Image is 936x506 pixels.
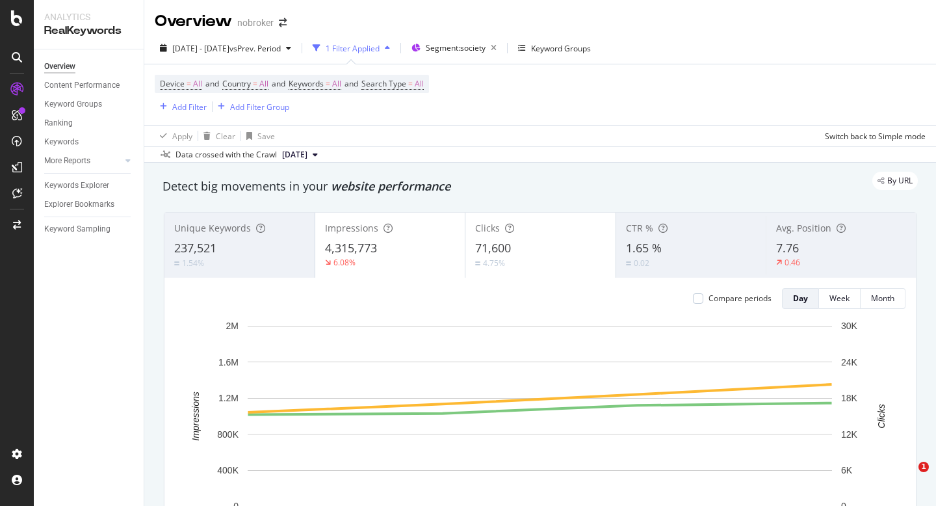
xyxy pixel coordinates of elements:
[475,222,500,234] span: Clicks
[216,131,235,142] div: Clear
[229,43,281,54] span: vs Prev. Period
[205,78,219,89] span: and
[44,222,110,236] div: Keyword Sampling
[222,78,251,89] span: Country
[187,78,191,89] span: =
[44,98,135,111] a: Keyword Groups
[218,357,239,367] text: 1.6M
[841,393,858,403] text: 18K
[44,79,135,92] a: Content Performance
[776,222,831,234] span: Avg. Position
[44,60,75,73] div: Overview
[475,261,480,265] img: Equal
[819,288,861,309] button: Week
[626,240,662,256] span: 1.65 %
[415,75,424,93] span: All
[626,261,631,265] img: Equal
[475,240,511,256] span: 71,600
[226,321,239,331] text: 2M
[44,179,135,193] a: Keywords Explorer
[174,222,251,234] span: Unique Keywords
[213,99,289,114] button: Add Filter Group
[406,38,502,59] button: Segment:society
[44,135,79,149] div: Keywords
[872,172,918,190] div: legacy label
[44,222,135,236] a: Keyword Sampling
[634,258,649,269] div: 0.02
[325,222,378,234] span: Impressions
[44,79,120,92] div: Content Performance
[182,258,204,269] div: 1.54%
[172,101,207,113] div: Add Filter
[217,429,239,440] text: 800K
[820,126,926,146] button: Switch back to Simple mode
[892,462,923,493] iframe: Intercom live chat
[344,78,358,89] span: and
[841,429,858,440] text: 12K
[277,147,323,163] button: [DATE]
[861,288,905,309] button: Month
[408,78,413,89] span: =
[279,18,287,27] div: arrow-right-arrow-left
[871,293,894,304] div: Month
[193,75,202,93] span: All
[190,392,201,440] text: Impressions
[160,78,185,89] span: Device
[241,126,275,146] button: Save
[333,257,356,268] div: 6.08%
[172,131,192,142] div: Apply
[155,126,192,146] button: Apply
[483,258,505,269] div: 4.75%
[825,131,926,142] div: Switch back to Simple mode
[174,240,216,256] span: 237,521
[876,404,887,428] text: Clicks
[259,75,268,93] span: All
[218,393,239,403] text: 1.2M
[626,222,653,234] span: CTR %
[155,10,232,33] div: Overview
[708,293,772,304] div: Compare periods
[257,131,275,142] div: Save
[841,465,853,475] text: 6K
[282,149,307,161] span: 2025 Sep. 1st
[332,75,341,93] span: All
[44,116,73,130] div: Ranking
[44,198,114,211] div: Explorer Bookmarks
[44,10,133,23] div: Analytics
[841,321,858,331] text: 30K
[155,38,296,59] button: [DATE] - [DATE]vsPrev. Period
[155,99,207,114] button: Add Filter
[230,101,289,113] div: Add Filter Group
[44,154,122,168] a: More Reports
[44,154,90,168] div: More Reports
[44,98,102,111] div: Keyword Groups
[217,465,239,475] text: 400K
[172,43,229,54] span: [DATE] - [DATE]
[289,78,324,89] span: Keywords
[44,116,135,130] a: Ranking
[237,16,274,29] div: nobroker
[175,149,277,161] div: Data crossed with the Crawl
[531,43,591,54] div: Keyword Groups
[782,288,819,309] button: Day
[198,126,235,146] button: Clear
[272,78,285,89] span: and
[887,177,913,185] span: By URL
[326,78,330,89] span: =
[307,38,395,59] button: 1 Filter Applied
[174,261,179,265] img: Equal
[361,78,406,89] span: Search Type
[785,257,800,268] div: 0.46
[326,43,380,54] div: 1 Filter Applied
[829,293,850,304] div: Week
[918,462,929,472] span: 1
[44,60,135,73] a: Overview
[253,78,257,89] span: =
[44,198,135,211] a: Explorer Bookmarks
[793,293,808,304] div: Day
[776,240,799,256] span: 7.76
[325,240,377,256] span: 4,315,773
[841,357,858,367] text: 24K
[44,23,133,38] div: RealKeywords
[426,42,486,53] span: Segment: society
